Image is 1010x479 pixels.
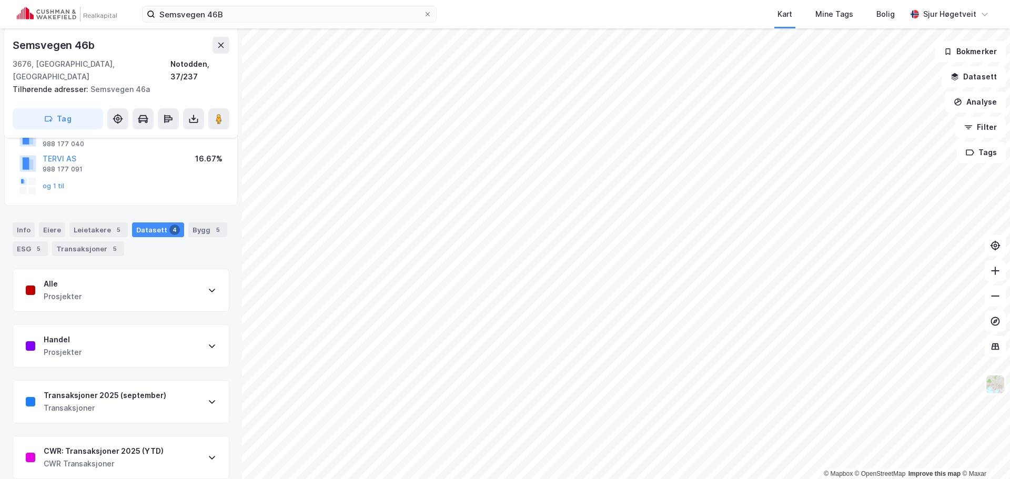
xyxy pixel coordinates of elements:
[113,225,124,235] div: 5
[876,8,895,21] div: Bolig
[44,333,82,346] div: Handel
[815,8,853,21] div: Mine Tags
[43,165,83,174] div: 988 177 091
[44,445,164,457] div: CWR: Transaksjoner 2025 (YTD)
[44,278,82,290] div: Alle
[132,222,184,237] div: Datasett
[855,470,906,477] a: OpenStreetMap
[13,241,48,256] div: ESG
[17,7,117,22] img: cushman-wakefield-realkapital-logo.202ea83816669bd177139c58696a8fa1.svg
[69,222,128,237] div: Leietakere
[44,290,82,303] div: Prosjekter
[33,243,44,254] div: 5
[13,83,221,96] div: Semsvegen 46a
[44,402,166,414] div: Transaksjoner
[945,91,1006,113] button: Analyse
[170,58,229,83] div: Notodden, 37/237
[955,117,1006,138] button: Filter
[923,8,976,21] div: Sjur Høgetveit
[957,429,1010,479] div: Kontrollprogram for chat
[188,222,227,237] div: Bygg
[777,8,792,21] div: Kart
[44,389,166,402] div: Transaksjoner 2025 (september)
[213,225,223,235] div: 5
[957,142,1006,163] button: Tags
[908,470,961,477] a: Improve this map
[109,243,120,254] div: 5
[13,222,35,237] div: Info
[13,108,103,129] button: Tag
[169,225,180,235] div: 4
[52,241,124,256] div: Transaksjoner
[13,37,96,54] div: Semsvegen 46b
[13,58,170,83] div: 3676, [GEOGRAPHIC_DATA], [GEOGRAPHIC_DATA]
[43,140,84,148] div: 988 177 040
[39,222,65,237] div: Eiere
[824,470,853,477] a: Mapbox
[195,152,223,165] div: 16.67%
[957,429,1010,479] iframe: Chat Widget
[155,6,423,22] input: Søk på adresse, matrikkel, gårdeiere, leietakere eller personer
[44,457,164,470] div: CWR Transaksjoner
[942,66,1006,87] button: Datasett
[13,85,90,94] span: Tilhørende adresser:
[935,41,1006,62] button: Bokmerker
[44,346,82,359] div: Prosjekter
[985,374,1005,394] img: Z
